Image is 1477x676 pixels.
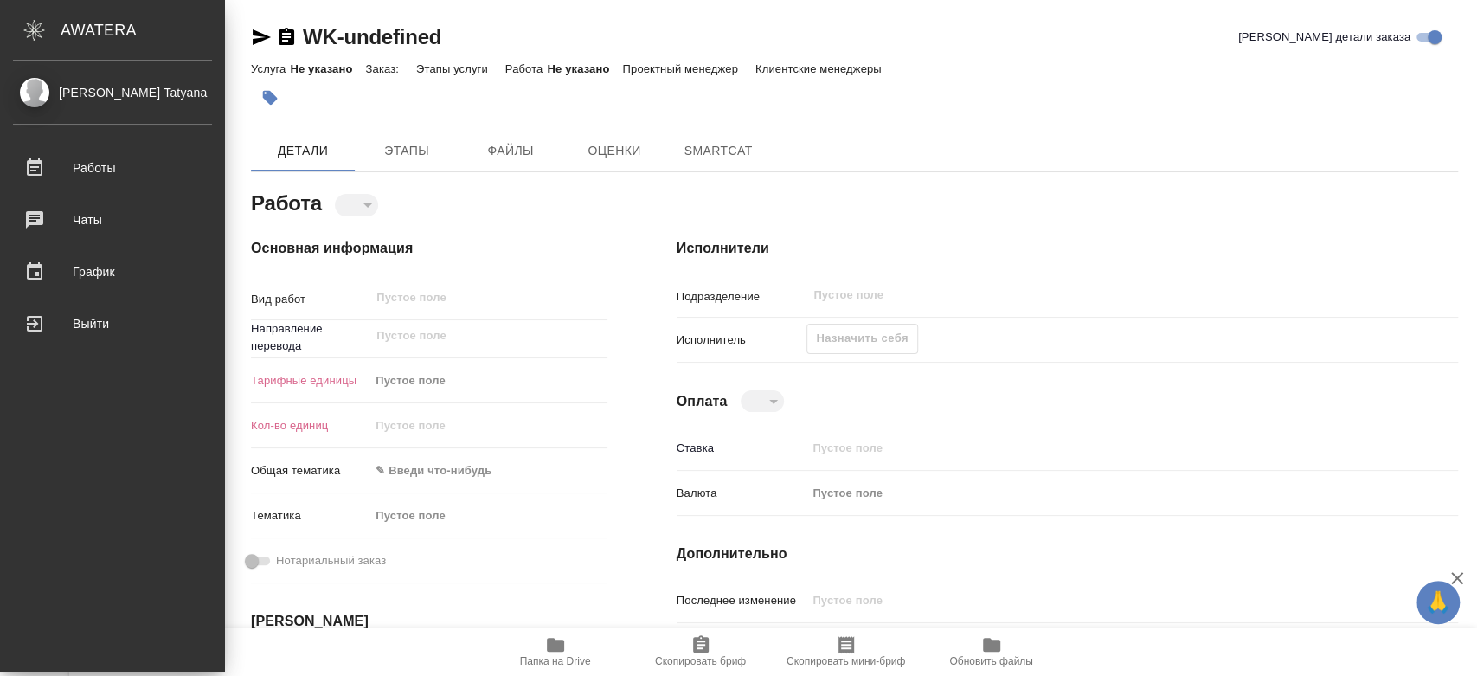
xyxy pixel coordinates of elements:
[4,302,221,345] a: Выйти
[677,592,807,609] p: Последнее изменение
[787,655,905,667] span: Скопировать мини-бриф
[677,544,1458,564] h4: Дополнительно
[13,311,212,337] div: Выйти
[677,288,807,306] p: Подразделение
[376,462,586,480] div: ✎ Введи что-нибудь
[677,391,728,412] h4: Оплата
[774,628,919,676] button: Скопировать мини-бриф
[1238,29,1410,46] span: [PERSON_NAME] детали заказа
[303,25,441,48] a: WK-undefined
[251,507,369,525] p: Тематика
[251,320,369,355] p: Направление перевода
[251,79,289,117] button: Добавить тэг
[251,291,369,308] p: Вид работ
[376,507,586,525] div: Пустое поле
[13,155,212,181] div: Работы
[677,485,807,502] p: Валюта
[365,140,448,162] span: Этапы
[483,628,628,676] button: Папка на Drive
[251,62,290,75] p: Услуга
[547,62,622,75] p: Не указано
[13,259,212,285] div: График
[812,485,1371,502] div: Пустое поле
[365,62,402,75] p: Заказ:
[13,207,212,233] div: Чаты
[919,628,1064,676] button: Обновить файлы
[573,140,656,162] span: Оценки
[251,372,369,390] p: Тарифные единицы
[369,366,607,396] div: Пустое поле
[806,588,1392,613] input: Пустое поле
[812,285,1352,306] input: Пустое поле
[655,655,746,667] span: Скопировать бриф
[1423,584,1453,621] span: 🙏
[251,462,369,480] p: Общая тематика
[677,332,807,349] p: Исполнитель
[251,186,322,217] h2: Работа
[13,83,212,102] div: [PERSON_NAME] Tatyana
[622,62,742,75] p: Проектный менеджер
[755,62,886,75] p: Клиентские менеджеры
[677,440,807,457] p: Ставка
[628,628,774,676] button: Скопировать бриф
[61,13,225,48] div: AWATERA
[375,325,566,346] input: Пустое поле
[1416,581,1460,624] button: 🙏
[335,194,378,216] div: ​
[677,238,1458,259] h4: Исполнители
[949,655,1033,667] span: Обновить файлы
[369,501,607,531] div: Пустое поле
[276,552,386,570] span: Нотариальный заказ
[290,62,365,75] p: Не указано
[469,140,552,162] span: Файлы
[251,238,607,259] h4: Основная информация
[4,198,221,241] a: Чаты
[369,413,607,438] input: Пустое поле
[741,390,784,412] div: ​
[4,250,221,293] a: График
[251,27,272,48] button: Скопировать ссылку для ЯМессенджера
[261,140,344,162] span: Детали
[520,655,591,667] span: Папка на Drive
[251,611,607,632] h4: [PERSON_NAME]
[505,62,548,75] p: Работа
[376,372,586,390] div: Пустое поле
[416,62,492,75] p: Этапы услуги
[806,435,1392,460] input: Пустое поле
[677,140,760,162] span: SmartCat
[251,417,369,435] p: Кол-во единиц
[806,479,1392,508] div: Пустое поле
[4,146,221,190] a: Работы
[276,27,297,48] button: Скопировать ссылку
[369,456,607,486] div: ✎ Введи что-нибудь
